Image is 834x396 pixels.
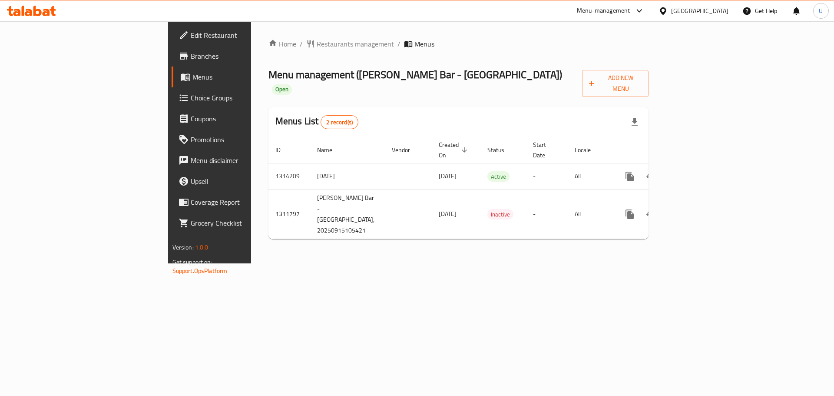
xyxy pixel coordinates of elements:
[192,72,301,82] span: Menus
[191,218,301,228] span: Grocery Checklist
[172,192,308,213] a: Coverage Report
[439,140,470,160] span: Created On
[397,39,400,49] li: /
[321,118,358,126] span: 2 record(s)
[191,134,301,145] span: Promotions
[671,6,728,16] div: [GEOGRAPHIC_DATA]
[191,93,301,103] span: Choice Groups
[487,172,510,182] span: Active
[414,39,434,49] span: Menus
[582,70,649,97] button: Add New Menu
[275,115,358,129] h2: Menus List
[487,210,513,220] span: Inactive
[624,112,645,133] div: Export file
[612,137,710,163] th: Actions
[640,166,661,187] button: Change Status
[526,163,568,190] td: -
[268,137,710,239] table: enhanced table
[577,6,630,16] div: Menu-management
[172,242,194,253] span: Version:
[317,39,394,49] span: Restaurants management
[568,190,612,239] td: All
[172,46,308,67] a: Branches
[172,129,308,150] a: Promotions
[568,163,612,190] td: All
[487,171,510,182] div: Active
[306,39,394,49] a: Restaurants management
[589,73,642,94] span: Add New Menu
[191,176,301,186] span: Upsell
[172,265,228,276] a: Support.OpsPlatform
[172,256,212,268] span: Get support on:
[487,145,516,155] span: Status
[172,67,308,87] a: Menus
[619,166,640,187] button: more
[191,113,301,124] span: Coupons
[310,163,385,190] td: [DATE]
[191,197,301,207] span: Coverage Report
[172,213,308,233] a: Grocery Checklist
[268,39,649,49] nav: breadcrumb
[439,208,457,220] span: [DATE]
[275,145,292,155] span: ID
[526,190,568,239] td: -
[172,150,308,171] a: Menu disclaimer
[195,242,208,253] span: 1.0.0
[268,65,562,84] span: Menu management ( [PERSON_NAME] Bar - [GEOGRAPHIC_DATA] )
[392,145,421,155] span: Vendor
[191,155,301,166] span: Menu disclaimer
[533,140,557,160] span: Start Date
[310,190,385,239] td: [PERSON_NAME] Bar - [GEOGRAPHIC_DATA], 20250915105421
[317,145,344,155] span: Name
[172,171,308,192] a: Upsell
[172,108,308,129] a: Coupons
[191,51,301,61] span: Branches
[191,30,301,40] span: Edit Restaurant
[819,6,823,16] span: U
[640,204,661,225] button: Change Status
[172,25,308,46] a: Edit Restaurant
[619,204,640,225] button: more
[439,170,457,182] span: [DATE]
[321,115,358,129] div: Total records count
[172,87,308,108] a: Choice Groups
[575,145,602,155] span: Locale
